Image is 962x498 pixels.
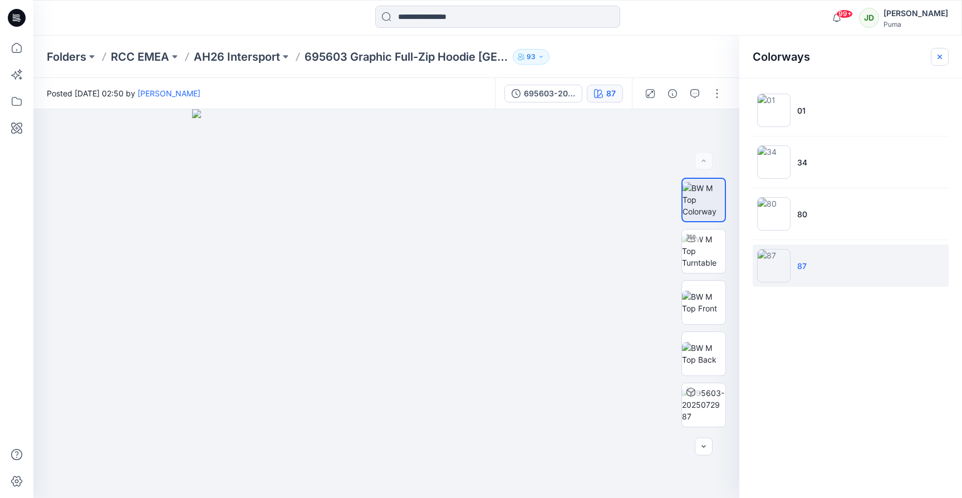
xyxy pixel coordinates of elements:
div: [PERSON_NAME] [884,7,948,20]
a: AH26 Intersport [194,49,280,65]
span: Posted [DATE] 02:50 by [47,87,200,99]
img: BW M Top Colorway [683,182,725,217]
p: 80 [797,208,807,220]
button: Details [664,85,681,102]
img: 34 [757,145,791,179]
div: 695603-20250729 [524,87,575,100]
h2: Colorways [753,50,810,64]
span: 99+ [836,9,853,18]
img: 80 [757,197,791,231]
img: 87 [757,249,791,282]
div: Puma [884,20,948,28]
img: BW M Top Back [682,342,725,365]
button: 695603-20250729 [504,85,582,102]
img: eyJhbGciOiJIUzI1NiIsImtpZCI6IjAiLCJzbHQiOiJzZXMiLCJ0eXAiOiJKV1QifQ.eyJkYXRhIjp7InR5cGUiOiJzdG9yYW... [192,109,581,498]
button: 93 [513,49,549,65]
img: 01 [757,94,791,127]
div: 87 [606,87,616,100]
button: 87 [587,85,623,102]
img: BW M Top Turntable [682,233,725,268]
p: 87 [797,260,807,272]
a: [PERSON_NAME] [138,89,200,98]
p: 695603 Graphic Full-Zip Hoodie [GEOGRAPHIC_DATA] [305,49,508,65]
img: BW M Top Front [682,291,725,314]
div: JD [859,8,879,28]
img: 695603-20250729 87 [682,387,725,422]
p: 01 [797,105,806,116]
p: 34 [797,157,807,168]
a: Folders [47,49,86,65]
a: RCC EMEA [111,49,169,65]
p: 93 [527,51,536,63]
